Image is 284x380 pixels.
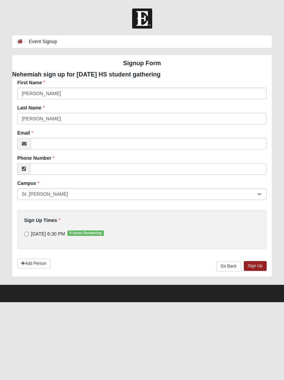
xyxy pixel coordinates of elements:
label: First Name [17,79,45,86]
input: [DATE] 6:30 PM9 Spots Remaining [24,232,29,236]
span: 9 Spots Remaining [67,230,104,236]
label: Email [17,129,33,136]
label: Campus [17,180,40,187]
li: Event Signup [23,38,57,45]
img: Church of Eleven22 Logo [132,8,152,29]
a: Go Back [216,261,241,272]
label: Phone Number [17,155,55,161]
strong: Nehemiah sign up for [DATE] HS student gathering [12,71,161,78]
a: Add Person [17,259,50,269]
label: Last Name [17,104,45,111]
h4: Signup Form [12,60,272,67]
label: Sign Up Times [24,217,61,224]
span: [DATE] 6:30 PM [31,231,65,237]
a: Sign Up [244,261,267,271]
